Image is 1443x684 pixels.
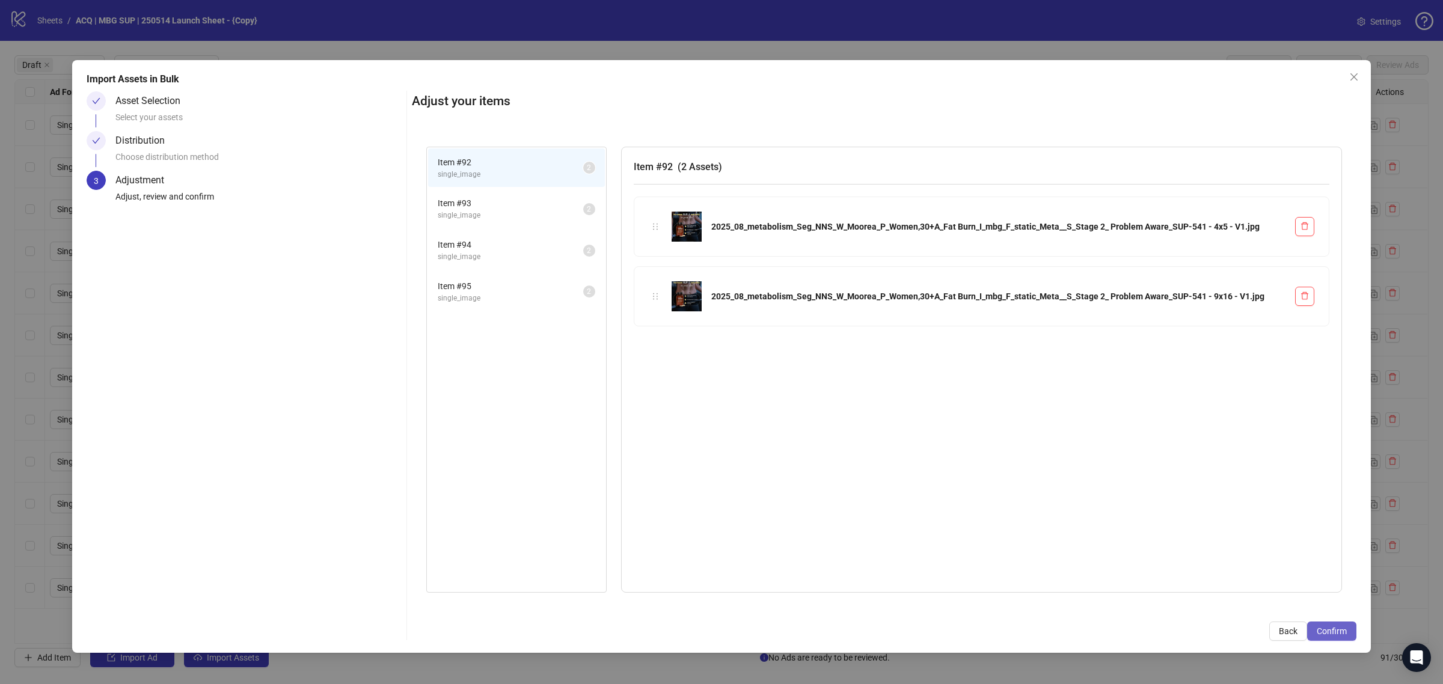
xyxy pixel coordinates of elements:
[438,293,583,304] span: single_image
[651,292,660,301] span: holder
[115,171,174,190] div: Adjustment
[583,286,595,298] sup: 2
[1344,67,1364,87] button: Close
[94,176,99,186] span: 3
[711,220,1285,233] div: 2025_08_metabolism_Seg_NNS_W_Moorea_P_Women,30+A_Fat Burn_I_mbg_F_static_Meta__S_Stage 2_ Problem...
[115,150,402,171] div: Choose distribution method
[1349,72,1359,82] span: close
[634,159,1329,174] h3: Item # 92
[438,169,583,180] span: single_image
[412,91,1356,111] h2: Adjust your items
[587,287,591,296] span: 2
[1295,217,1314,236] button: Delete
[438,279,583,293] span: Item # 95
[1307,621,1356,641] button: Confirm
[115,190,402,210] div: Adjust, review and confirm
[438,238,583,251] span: Item # 94
[1317,626,1347,636] span: Confirm
[1279,626,1297,636] span: Back
[115,111,402,131] div: Select your assets
[583,162,595,174] sup: 2
[438,210,583,221] span: single_image
[587,246,591,255] span: 2
[583,203,595,215] sup: 2
[115,131,174,150] div: Distribution
[438,197,583,210] span: Item # 93
[678,161,722,173] span: ( 2 Assets )
[1301,292,1309,300] span: delete
[672,281,702,311] img: 2025_08_metabolism_Seg_NNS_W_Moorea_P_Women,30+A_Fat Burn_I_mbg_F_static_Meta__S_Stage 2_ Problem...
[649,290,662,303] div: holder
[649,220,662,233] div: holder
[587,163,591,172] span: 2
[672,212,702,242] img: 2025_08_metabolism_Seg_NNS_W_Moorea_P_Women,30+A_Fat Burn_I_mbg_F_static_Meta__S_Stage 2_ Problem...
[115,91,190,111] div: Asset Selection
[1295,287,1314,306] button: Delete
[87,72,1356,87] div: Import Assets in Bulk
[651,222,660,231] span: holder
[1301,222,1309,230] span: delete
[1402,643,1431,672] div: Open Intercom Messenger
[438,251,583,263] span: single_image
[583,245,595,257] sup: 2
[438,156,583,169] span: Item # 92
[587,205,591,213] span: 2
[1269,621,1307,641] button: Back
[92,136,100,145] span: check
[92,97,100,105] span: check
[711,290,1285,303] div: 2025_08_metabolism_Seg_NNS_W_Moorea_P_Women,30+A_Fat Burn_I_mbg_F_static_Meta__S_Stage 2_ Problem...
